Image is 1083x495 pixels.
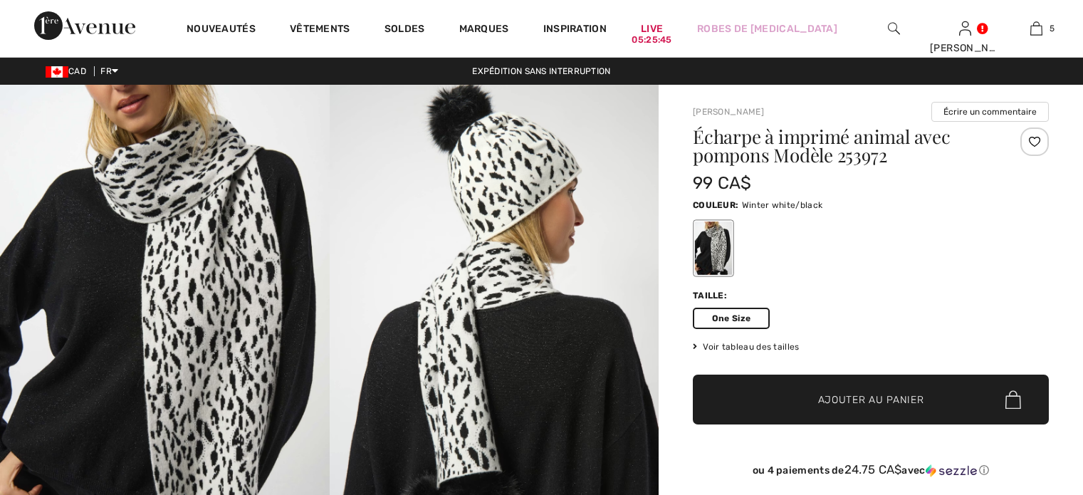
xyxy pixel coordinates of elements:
span: Winter white/black [742,200,822,210]
img: Mes infos [959,20,971,37]
a: 5 [1001,20,1071,37]
span: Couleur: [693,200,738,210]
span: Inspiration [543,23,607,38]
span: One Size [693,308,770,329]
span: 99 CA$ [693,173,752,193]
span: 5 [1050,22,1055,35]
img: Mon panier [1030,20,1042,37]
a: Se connecter [959,21,971,35]
div: [PERSON_NAME] [930,41,1000,56]
h1: Écharpe à imprimé animal avec pompons Modèle 253972 [693,127,990,165]
button: Ajouter au panier [693,375,1049,424]
img: 1ère Avenue [34,11,135,40]
div: Taille: [693,289,730,302]
iframe: Ouvre un widget dans lequel vous pouvez trouver plus d’informations [993,388,1069,424]
button: Écrire un commentaire [931,102,1049,122]
div: ou 4 paiements de avec [693,463,1049,477]
span: FR [100,66,118,76]
img: Canadian Dollar [46,66,68,78]
div: ou 4 paiements de24.75 CA$avecSezzle Cliquez pour en savoir plus sur Sezzle [693,463,1049,482]
span: Ajouter au panier [818,392,924,407]
a: Marques [459,23,509,38]
a: [PERSON_NAME] [693,107,764,117]
a: Vêtements [290,23,350,38]
a: Robes de [MEDICAL_DATA] [697,21,837,36]
span: 24.75 CA$ [844,462,902,476]
a: Live05:25:45 [641,21,663,36]
span: CAD [46,66,92,76]
div: Winter white/black [695,222,732,275]
a: Soldes [384,23,425,38]
span: Voir tableau des tailles [693,340,800,353]
a: Nouveautés [187,23,256,38]
img: Sezzle [926,464,977,477]
img: recherche [888,20,900,37]
div: 05:25:45 [632,33,671,47]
